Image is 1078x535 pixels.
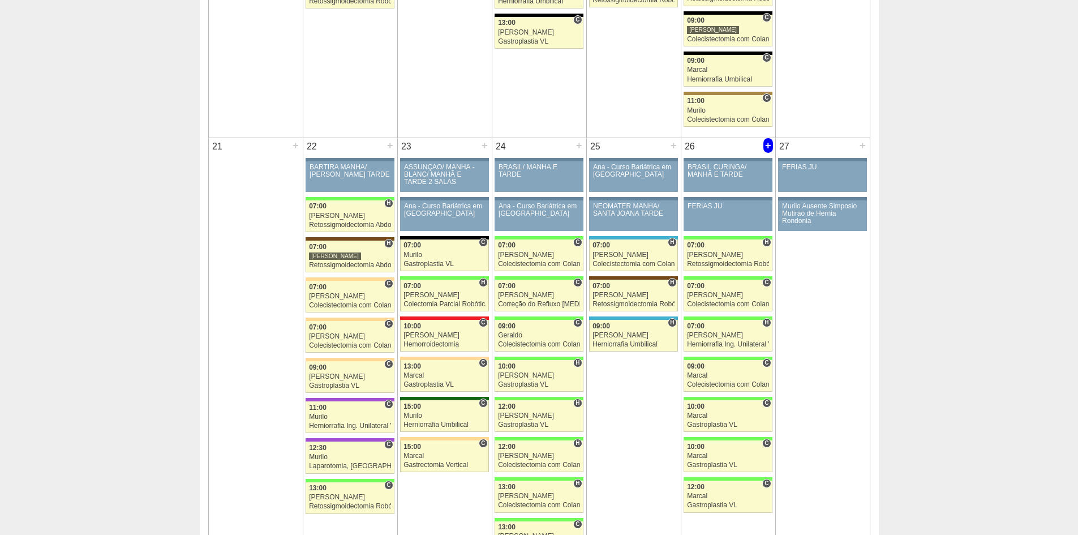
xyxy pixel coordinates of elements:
span: 12:30 [309,444,327,452]
a: C 13:00 [PERSON_NAME] Gastroplastia VL [495,17,583,49]
div: Key: Aviso [778,197,866,200]
span: Consultório [762,439,771,448]
div: BARTIRA MANHÃ/ [PERSON_NAME] TARDE [310,164,390,178]
span: Consultório [762,399,771,408]
div: + [574,138,584,153]
span: Consultório [762,93,771,102]
a: H 07:00 [PERSON_NAME] Retossigmoidectomia Abdominal VL [306,200,394,232]
div: [PERSON_NAME] [498,412,580,420]
div: Key: Santa Joana [589,276,677,280]
span: 07:00 [309,283,327,291]
div: Murilo [309,413,391,421]
span: Hospital [668,318,676,327]
div: Colecistectomia com Colangiografia VL [687,301,769,308]
span: 10:00 [403,322,421,330]
span: Hospital [573,358,582,367]
span: 07:00 [592,282,610,290]
a: C 12:00 Marcal Gastroplastia VL [684,481,772,512]
div: Key: Brasil [495,236,583,239]
a: H 07:00 [PERSON_NAME] Herniorrafia Ing. Unilateral VL [684,320,772,352]
a: H 07:00 [PERSON_NAME] Retossigmoidectomia Robótica [589,280,677,311]
a: C 09:00 Marcal Herniorrafia Umbilical [684,55,772,87]
span: 13:00 [498,523,516,531]
span: Consultório [479,318,487,327]
span: 13:00 [403,362,421,370]
div: Herniorrafia Umbilical [687,76,769,83]
span: Consultório [479,399,487,408]
a: ASSUNÇÃO/ MANHÃ -BLANC/ MANHÃ E TARDE 2 SALAS [400,161,488,192]
div: [PERSON_NAME] [498,372,580,379]
div: Key: Brasil [684,477,772,481]
div: [PERSON_NAME] [498,29,580,36]
div: Key: Assunção [400,316,488,320]
a: H 07:00 [PERSON_NAME] Retossigmoidectomia Abdominal VL [306,241,394,272]
span: Consultório [762,479,771,488]
a: C 12:30 Murilo Laparotomia, [GEOGRAPHIC_DATA], Drenagem, Bridas VL [306,442,394,473]
a: H 09:00 [PERSON_NAME] Herniorrafia Umbilical [589,320,677,352]
a: C 10:00 Marcal Gastroplastia VL [684,400,772,432]
div: Key: Brasil [684,236,772,239]
div: [PERSON_NAME] [309,373,391,380]
div: Ana - Curso Bariátrica em [GEOGRAPHIC_DATA] [404,203,485,217]
div: [PERSON_NAME] [403,292,486,299]
div: [PERSON_NAME] [687,25,739,34]
div: Key: Brasil [495,518,583,521]
span: Consultório [573,520,582,529]
div: + [291,138,300,153]
span: Consultório [762,53,771,62]
a: H 12:00 [PERSON_NAME] Colecistectomia com Colangiografia VL [495,440,583,472]
div: Key: IFOR [306,438,394,442]
span: 11:00 [309,404,327,412]
div: Key: Santa Maria [400,397,488,400]
span: 12:00 [687,483,705,491]
div: Key: Aviso [589,197,677,200]
div: Key: Bartira [400,437,488,440]
div: [PERSON_NAME] [309,333,391,340]
a: FERIAS JU [778,161,866,192]
a: Murilo Ausente Simposio Mutirao de Hernia Rondonia [778,200,866,231]
span: 12:00 [498,403,516,410]
div: Key: Aviso [400,158,488,161]
div: 23 [398,138,415,155]
div: + [858,138,867,153]
span: Consultório [384,440,393,449]
a: FERIAS JU [684,200,772,231]
div: Key: Blanc [495,14,583,17]
span: 07:00 [309,323,327,331]
a: C 15:00 Marcal Gastrectomia Vertical [400,440,488,472]
div: [PERSON_NAME] [498,251,580,259]
span: 13:00 [498,483,516,491]
span: Hospital [668,238,676,247]
div: + [763,138,773,153]
span: Consultório [762,358,771,367]
span: Consultório [573,278,582,287]
div: Laparotomia, [GEOGRAPHIC_DATA], Drenagem, Bridas VL [309,463,391,470]
a: C 07:00 [PERSON_NAME] Colecistectomia com Colangiografia VL [306,321,394,353]
span: Consultório [479,238,487,247]
div: Colecistectomia com Colangiografia VL [498,341,580,348]
span: 15:00 [403,443,421,451]
span: Consultório [384,400,393,409]
a: C 09:00 Geraldo Colecistectomia com Colangiografia VL [495,320,583,352]
span: 10:00 [687,443,705,451]
div: Colecistectomia com Colangiografia VL [687,36,769,43]
div: Gastroplastia VL [687,502,769,509]
div: Key: Brasil [400,276,488,280]
span: 10:00 [498,362,516,370]
a: H 13:00 [PERSON_NAME] Colecistectomia com Colangiografia VL [495,481,583,512]
div: Key: Aviso [400,197,488,200]
div: 24 [492,138,510,155]
div: Key: Brasil [684,276,772,280]
div: Colectomia Parcial Robótica [403,301,486,308]
div: Key: Blanc [684,11,772,15]
span: 07:00 [687,322,705,330]
div: + [385,138,395,153]
span: Hospital [573,439,582,448]
div: Marcal [403,452,486,460]
span: 09:00 [687,362,705,370]
a: C 11:00 Murilo Herniorrafia Ing. Unilateral VL [306,401,394,433]
div: Key: Brasil [306,197,394,200]
div: Ana - Curso Bariátrica em [GEOGRAPHIC_DATA] [593,164,674,178]
div: Key: Neomater [589,316,677,320]
div: Gastroplastia VL [309,382,391,390]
